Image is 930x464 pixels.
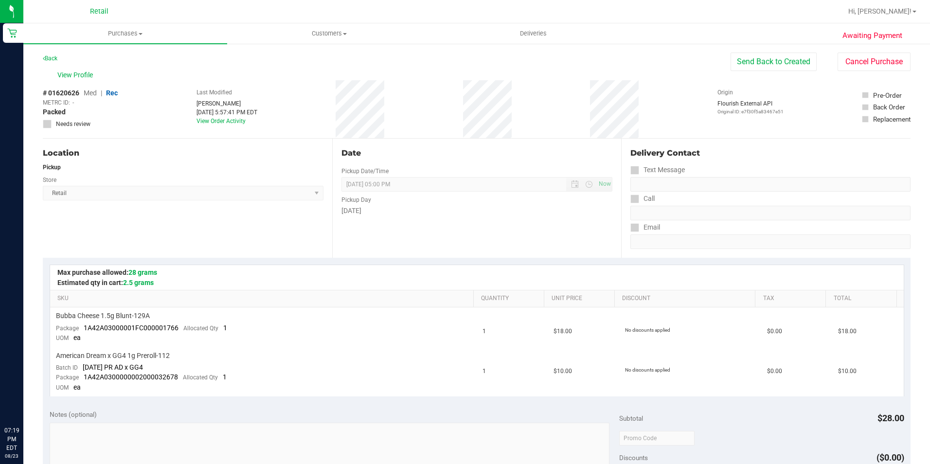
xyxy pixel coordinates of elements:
span: $0.00 [767,327,782,336]
span: Subtotal [619,414,643,422]
div: [DATE] [341,206,613,216]
span: Needs review [56,120,90,128]
span: View Profile [57,70,96,80]
input: Format: (999) 999-9999 [630,206,911,220]
input: Format: (999) 999-9999 [630,177,911,192]
div: [PERSON_NAME] [197,99,257,108]
label: Call [630,192,655,206]
div: Delivery Contact [630,147,911,159]
span: - [72,98,74,107]
a: Tax [763,295,822,303]
label: Store [43,176,56,184]
span: 1A42A0300000002000032678 [84,373,178,381]
span: Hi, [PERSON_NAME]! [848,7,912,15]
a: Unit Price [552,295,610,303]
span: ea [73,383,81,391]
input: Promo Code [619,431,695,446]
a: SKU [57,295,469,303]
label: Email [630,220,660,234]
span: $18.00 [554,327,572,336]
inline-svg: Retail [7,28,17,38]
span: ea [73,334,81,341]
a: Customers [227,23,431,44]
span: [DATE] PR AD x GG4 [83,363,143,371]
p: 07:19 PM EDT [4,426,19,452]
span: No discounts applied [625,367,670,373]
div: Replacement [873,114,911,124]
p: 08/23 [4,452,19,460]
span: Package [56,325,79,332]
label: Pickup Day [341,196,371,204]
span: $28.00 [877,413,904,423]
label: Last Modified [197,88,232,97]
label: Pickup Date/Time [341,167,389,176]
div: [DATE] 5:57:41 PM EDT [197,108,257,117]
button: Send Back to Created [731,53,817,71]
div: Flourish External API [717,99,784,115]
span: Customers [228,29,430,38]
span: $0.00 [767,367,782,376]
iframe: Resource center [10,386,39,415]
span: Awaiting Payment [842,30,902,41]
span: Batch ID [56,364,78,371]
span: METRC ID: [43,98,70,107]
span: Retail [90,7,108,16]
a: Back [43,55,57,62]
span: Estimated qty in cart: [57,279,154,286]
span: Packed [43,107,66,117]
button: Cancel Purchase [838,53,911,71]
span: $10.00 [554,367,572,376]
span: ($0.00) [876,452,904,463]
span: Allocated Qty [183,325,218,332]
a: Discount [622,295,751,303]
span: Med [84,89,97,97]
span: 1 [483,327,486,336]
span: Notes (optional) [50,410,97,418]
span: Bubba Cheese 1.5g Blunt-129A [56,311,150,321]
a: Total [834,295,893,303]
span: 28 grams [128,268,157,276]
span: Purchases [23,29,227,38]
a: View Order Activity [197,118,246,125]
span: 1 [223,324,227,332]
div: Location [43,147,323,159]
span: 1 [483,367,486,376]
span: 2.5 grams [123,279,154,286]
span: American Dream x GG4 1g Preroll-112 [56,351,170,360]
span: $10.00 [838,367,857,376]
label: Origin [717,88,733,97]
span: | [101,89,102,97]
p: Original ID: e7f30f5a83467e51 [717,108,784,115]
a: Quantity [481,295,540,303]
span: $18.00 [838,327,857,336]
div: Pre-Order [873,90,902,100]
a: Purchases [23,23,227,44]
span: Deliveries [507,29,560,38]
span: Max purchase allowed: [57,268,157,276]
span: 1A42A03000001FC000001766 [84,324,179,332]
span: # 01620626 [43,88,79,98]
div: Date [341,147,613,159]
strong: Pickup [43,164,61,171]
a: Deliveries [431,23,635,44]
span: 1 [223,373,227,381]
span: Rec [106,89,118,97]
div: Back Order [873,102,905,112]
span: UOM [56,335,69,341]
span: Allocated Qty [183,374,218,381]
span: Package [56,374,79,381]
label: Text Message [630,163,685,177]
span: No discounts applied [625,327,670,333]
span: UOM [56,384,69,391]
